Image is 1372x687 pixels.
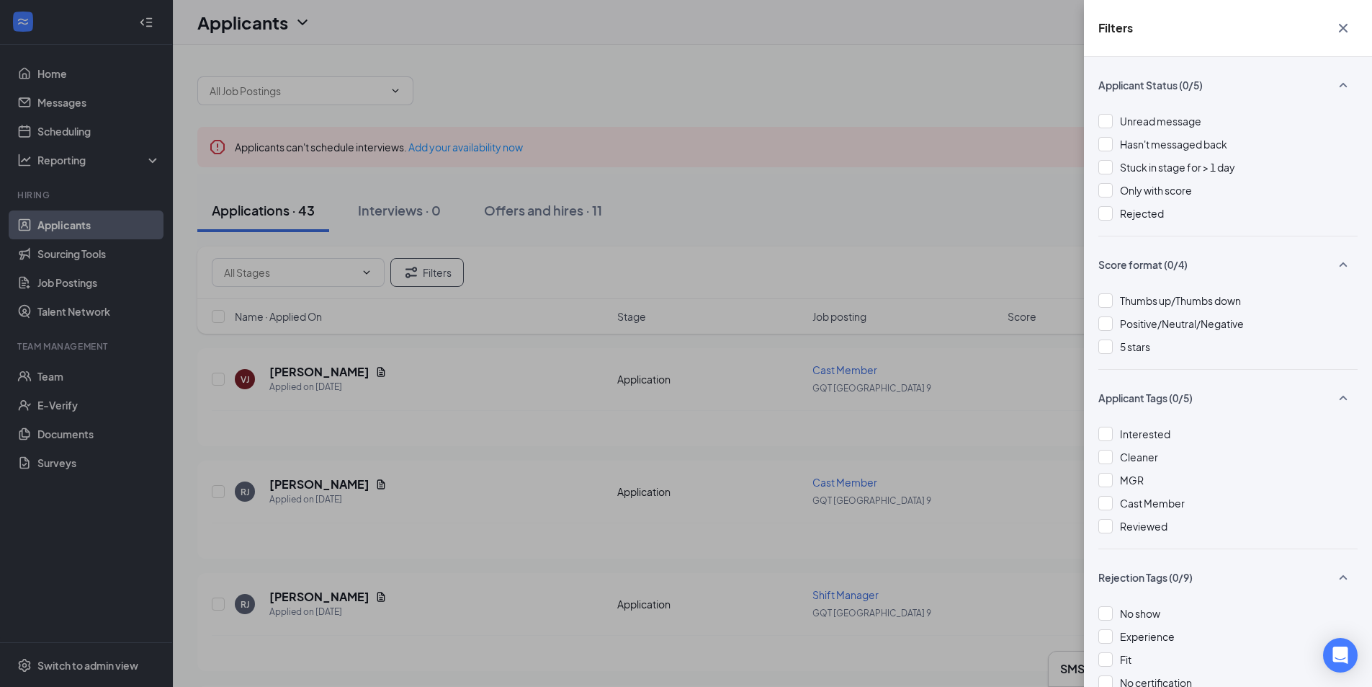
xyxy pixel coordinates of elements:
[1120,340,1150,353] span: 5 stars
[1335,19,1352,37] svg: Cross
[1120,630,1175,643] span: Experience
[1120,427,1170,440] span: Interested
[1098,570,1193,585] span: Rejection Tags (0/9)
[1120,294,1241,307] span: Thumbs up/Thumbs down
[1120,207,1164,220] span: Rejected
[1329,14,1358,42] button: Cross
[1120,607,1160,620] span: No show
[1098,78,1203,92] span: Applicant Status (0/5)
[1120,520,1167,533] span: Reviewed
[1120,161,1235,174] span: Stuck in stage for > 1 day
[1329,384,1358,412] button: SmallChevronUp
[1098,391,1193,405] span: Applicant Tags (0/5)
[1120,653,1131,666] span: Fit
[1120,497,1185,510] span: Cast Member
[1098,20,1133,36] h5: Filters
[1323,638,1358,673] div: Open Intercom Messenger
[1098,257,1188,272] span: Score format (0/4)
[1335,389,1352,407] svg: SmallChevronUp
[1329,251,1358,278] button: SmallChevronUp
[1120,474,1144,487] span: MGR
[1120,317,1244,330] span: Positive/Neutral/Negative
[1120,184,1192,197] span: Only with score
[1120,451,1158,464] span: Cleaner
[1120,115,1201,128] span: Unread message
[1120,138,1227,151] span: Hasn't messaged back
[1335,76,1352,94] svg: SmallChevronUp
[1335,569,1352,586] svg: SmallChevronUp
[1329,71,1358,99] button: SmallChevronUp
[1335,256,1352,273] svg: SmallChevronUp
[1329,564,1358,591] button: SmallChevronUp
